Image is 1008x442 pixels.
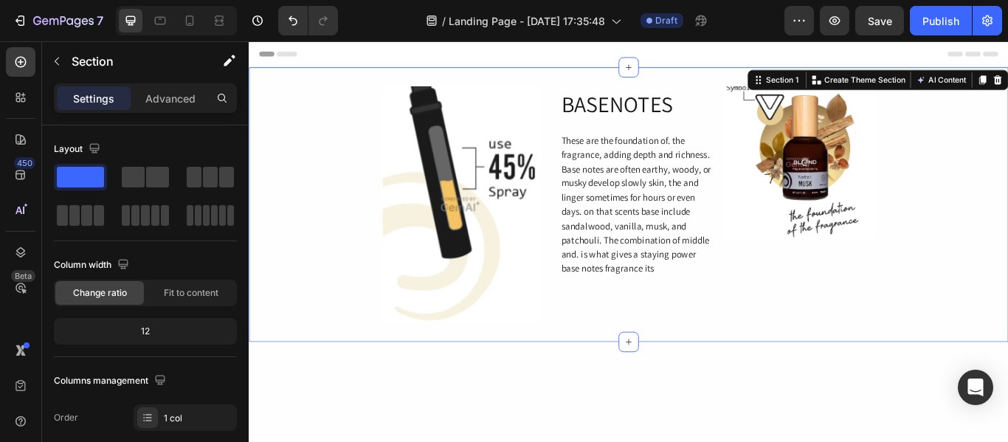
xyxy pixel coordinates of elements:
span: Save [868,15,892,27]
span: / [442,13,446,29]
span: Draft [655,14,677,27]
p: Settings [73,91,114,106]
h2: BASENOTES [362,52,540,94]
span: Landing Page - [DATE] 17:35:48 [449,13,605,29]
div: 1 col [164,412,233,425]
img: Alt image [553,52,731,230]
p: Create Theme Section [671,38,765,52]
div: Open Intercom Messenger [958,370,993,405]
div: Column width [54,255,132,275]
p: Advanced [145,91,196,106]
div: Publish [922,13,959,29]
span: Fit to content [164,286,218,300]
div: These are the foundation of. the fragrance, adding depth and richness. Base notes are often earth... [362,106,540,275]
div: Beta [11,270,35,282]
div: 450 [14,157,35,169]
button: 7 [6,6,110,35]
div: 12 [57,321,234,342]
div: Order [54,411,78,424]
div: Section 1 [600,38,643,52]
iframe: Design area [249,41,1008,442]
p: 7 [97,12,103,30]
div: Undo/Redo [278,6,338,35]
div: Layout [54,139,103,159]
button: Publish [910,6,972,35]
button: AI Content [775,36,840,54]
span: Change ratio [73,286,127,300]
p: Section [72,52,193,70]
div: Columns management [54,371,169,391]
button: Save [855,6,904,35]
